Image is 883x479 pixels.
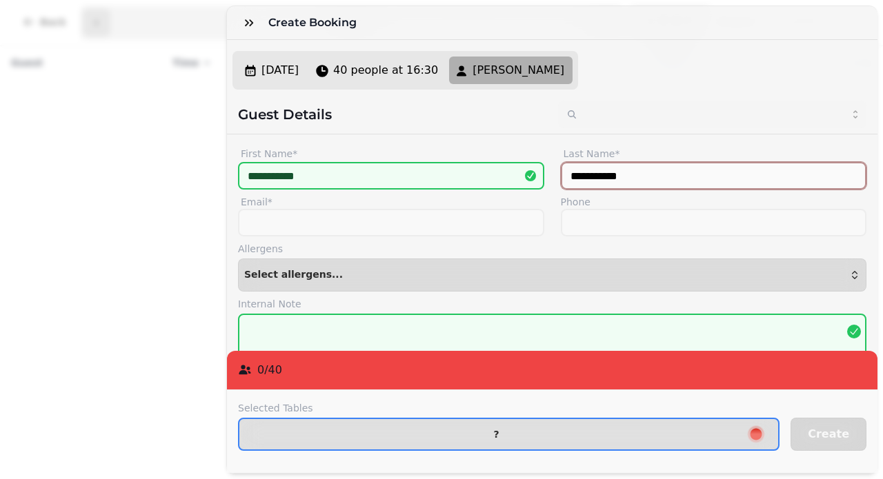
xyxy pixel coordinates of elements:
h3: Create Booking [268,14,362,31]
span: Select allergens... [244,269,343,281]
label: Allergens [238,242,866,256]
span: Create [808,429,849,440]
label: Email* [238,195,544,209]
button: Select allergens... [238,258,866,292]
button: Create [791,418,866,451]
span: [DATE] [261,62,299,79]
label: Selected Tables [238,401,780,415]
button: ? [238,418,780,451]
label: First Name* [238,145,544,162]
h2: Guest Details [238,105,547,124]
label: Phone [561,195,867,209]
label: Last Name* [561,145,867,162]
span: [PERSON_NAME] [473,62,564,79]
label: Internal Note [238,297,866,311]
span: 40 people at 16:30 [333,62,438,79]
p: 0 / 40 [257,362,282,378]
p: ? [494,429,499,439]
